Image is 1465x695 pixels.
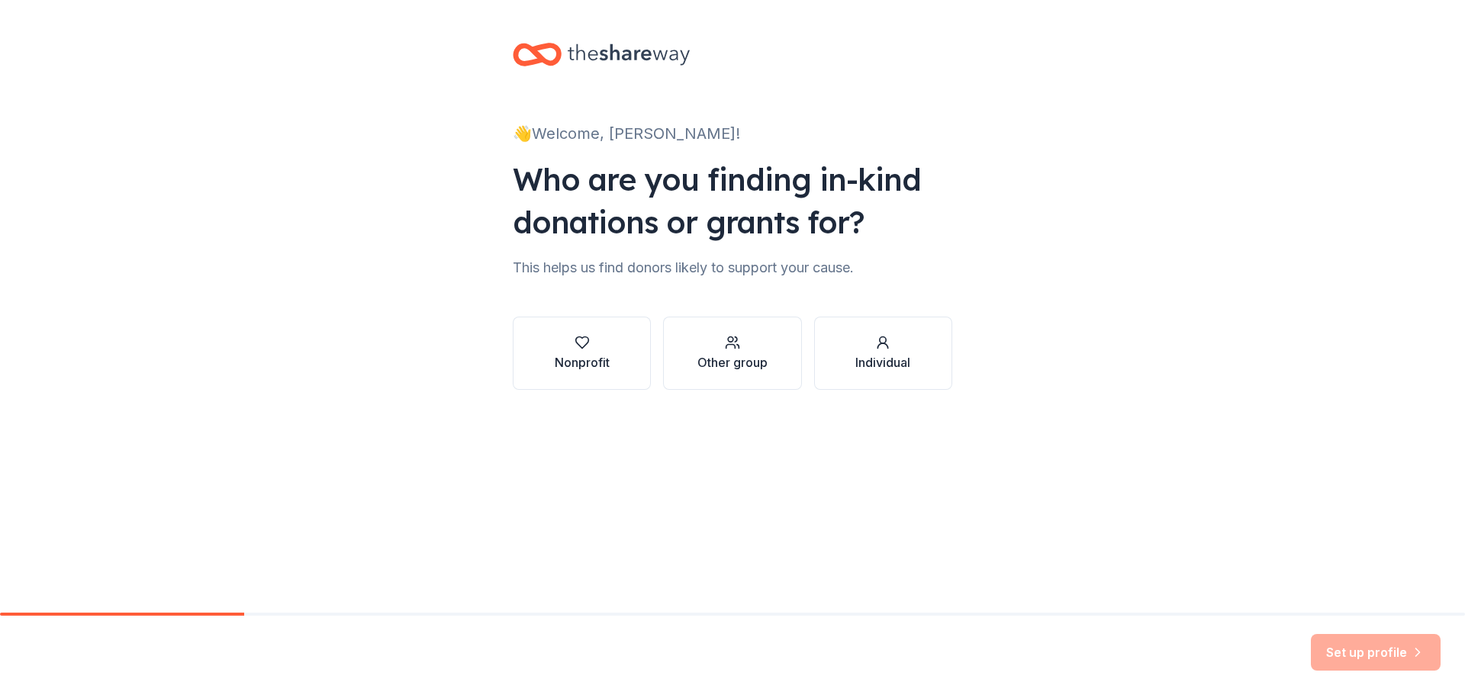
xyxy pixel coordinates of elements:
button: Other group [663,317,801,390]
div: 👋 Welcome, [PERSON_NAME]! [513,121,952,146]
div: Individual [855,353,910,372]
button: Individual [814,317,952,390]
button: Nonprofit [513,317,651,390]
div: Nonprofit [555,353,610,372]
div: Who are you finding in-kind donations or grants for? [513,158,952,243]
div: Other group [697,353,768,372]
div: This helps us find donors likely to support your cause. [513,256,952,280]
